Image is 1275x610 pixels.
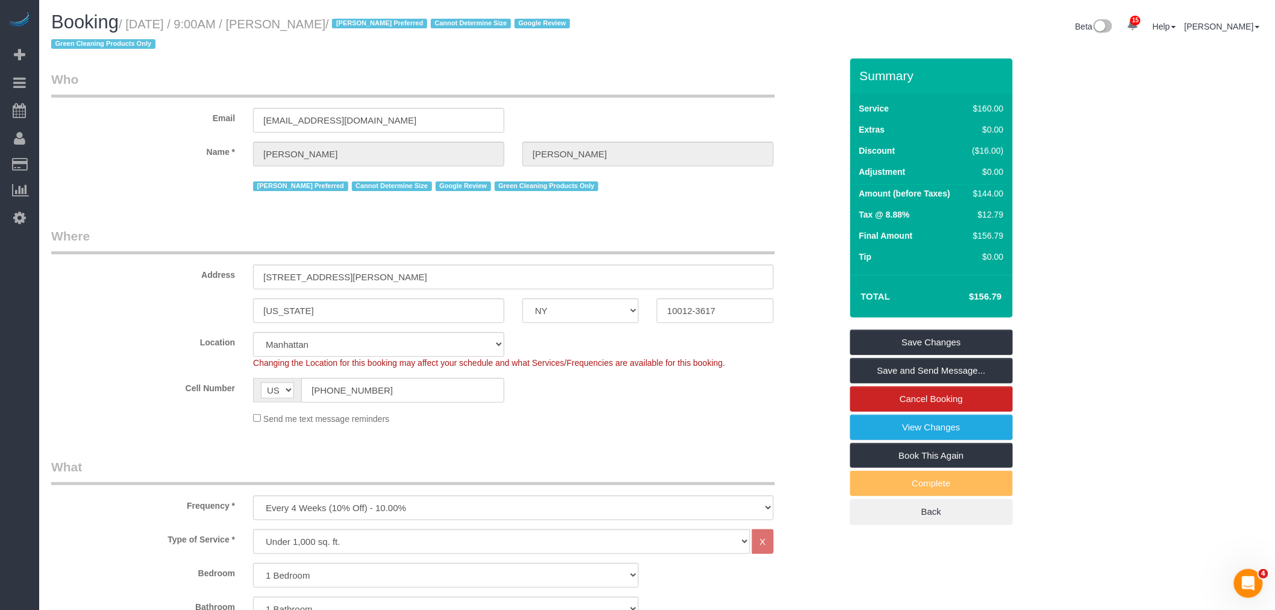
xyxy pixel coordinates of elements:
label: Service [859,102,889,115]
label: Cell Number [42,378,244,394]
span: [PERSON_NAME] Preferred [253,181,348,191]
input: First Name [253,142,504,166]
a: Cancel Booking [850,386,1013,412]
div: $0.00 [968,251,1004,263]
small: / [DATE] / 9:00AM / [PERSON_NAME] [51,17,574,51]
input: Zip Code [657,298,773,323]
img: New interface [1092,19,1112,35]
span: Google Review [515,19,570,28]
iframe: Intercom live chat [1234,569,1263,598]
input: Email [253,108,504,133]
label: Location [42,332,244,348]
div: $0.00 [968,124,1004,136]
label: Tip [859,251,872,263]
a: Back [850,499,1013,524]
legend: What [51,458,775,485]
input: Last Name [522,142,774,166]
div: ($16.00) [968,145,1004,157]
span: 15 [1130,16,1141,25]
span: Green Cleaning Products Only [51,39,155,49]
label: Address [42,265,244,281]
div: $12.79 [968,209,1004,221]
a: Book This Again [850,443,1013,468]
input: City [253,298,504,323]
a: View Changes [850,415,1013,440]
legend: Where [51,227,775,254]
span: Send me text message reminders [263,414,389,424]
label: Email [42,108,244,124]
h3: Summary [860,69,1007,83]
span: Cannot Determine Size [352,181,432,191]
input: Cell Number [301,378,504,403]
div: $160.00 [968,102,1004,115]
a: [PERSON_NAME] [1185,22,1260,31]
img: Automaid Logo [7,12,31,29]
strong: Total [861,291,891,301]
a: Save Changes [850,330,1013,355]
span: 4 [1259,569,1268,579]
label: Extras [859,124,885,136]
a: Save and Send Message... [850,358,1013,383]
div: $144.00 [968,187,1004,200]
span: Google Review [436,181,491,191]
a: Help [1153,22,1176,31]
span: Green Cleaning Products Only [495,181,599,191]
div: $156.79 [968,230,1004,242]
label: Frequency * [42,495,244,512]
div: $0.00 [968,166,1004,178]
label: Type of Service * [42,529,244,546]
label: Tax @ 8.88% [859,209,910,221]
h4: $156.79 [933,292,1001,302]
span: [PERSON_NAME] Preferred [332,19,427,28]
span: Booking [51,11,119,33]
legend: Who [51,71,775,98]
span: Changing the Location for this booking may affect your schedule and what Services/Frequencies are... [253,358,725,368]
label: Amount (before Taxes) [859,187,950,200]
span: Cannot Determine Size [431,19,511,28]
a: Beta [1076,22,1113,31]
label: Discount [859,145,895,157]
label: Final Amount [859,230,913,242]
label: Name * [42,142,244,158]
a: 15 [1121,12,1144,39]
label: Bedroom [42,563,244,579]
label: Adjustment [859,166,906,178]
